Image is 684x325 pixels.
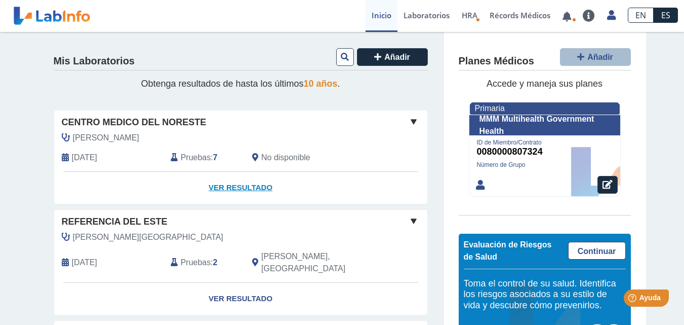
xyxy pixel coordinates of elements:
span: Pruebas [181,152,211,164]
span: Bermudez Rivera, Deryck [73,231,223,243]
span: Fajardo, PR [261,250,373,275]
h5: Toma el control de su salud. Identifica los riesgos asociados a su estilo de vida y descubre cómo... [464,278,626,311]
b: 2 [213,258,218,267]
span: 2024-12-30 [72,257,97,269]
iframe: Help widget launcher [594,285,673,314]
span: No disponible [261,152,310,164]
span: Accede y maneja sus planes [487,79,602,89]
button: Añadir [357,48,428,66]
span: 2025-09-10 [72,152,97,164]
span: Pruebas [181,257,211,269]
span: Primaria [475,104,505,113]
button: Añadir [560,48,631,66]
b: 7 [213,153,218,162]
span: Añadir [587,53,613,61]
span: 10 años [304,79,338,89]
span: HRA [462,10,477,20]
div: : [163,250,245,275]
h4: Planes Médicos [459,55,534,67]
span: Añadir [384,53,410,61]
span: Rivera Colom, Natalia [73,132,139,144]
span: Referencia del Este [62,215,168,229]
span: Evaluación de Riesgos de Salud [464,240,552,261]
a: Ver Resultado [54,172,427,204]
span: Obtenga resultados de hasta los últimos . [141,79,340,89]
a: EN [628,8,654,23]
a: Continuar [568,242,626,260]
a: ES [654,8,678,23]
div: : [163,152,245,164]
span: Centro Medico Del Noreste [62,116,207,129]
a: Ver Resultado [54,283,427,315]
span: Continuar [578,247,616,256]
h4: Mis Laboratorios [54,55,135,67]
